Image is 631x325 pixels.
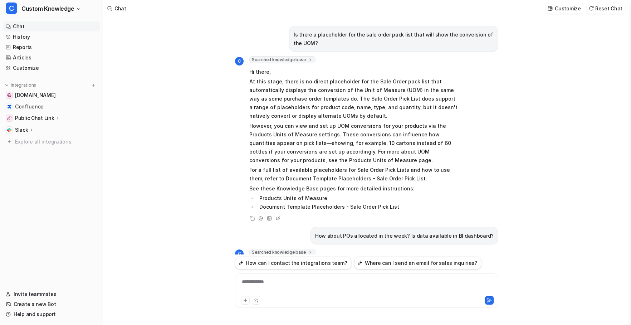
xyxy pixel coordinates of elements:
img: help.cartoncloud.com [7,93,11,97]
a: Customize [3,63,100,73]
p: Hi there, [249,68,459,76]
img: menu_add.svg [91,83,96,88]
img: Public Chat Link [7,116,11,120]
img: explore all integrations [6,138,13,145]
img: customize [548,6,553,11]
button: Customize [546,3,583,14]
span: C [6,3,17,14]
button: Where can I send an email for sales inquiries? [354,257,481,269]
p: At this stage, there is no direct placeholder for the Sale Order pack list that automatically dis... [249,77,459,120]
button: Reset Chat [587,3,625,14]
span: C [235,57,244,66]
span: [DOMAIN_NAME] [15,92,55,99]
img: expand menu [4,83,9,88]
a: Help and support [3,309,100,319]
span: Explore all integrations [15,136,97,147]
img: Confluence [7,105,11,109]
a: ConfluenceConfluence [3,102,100,112]
p: How about POs allocated in the week? Is data available in BI dashboard? [315,232,494,240]
a: Chat [3,21,100,31]
a: Reports [3,42,100,52]
span: Searched knowledge base [249,249,315,256]
span: C [235,249,244,258]
p: Integrations [11,82,36,88]
span: Custom Knowledge [21,4,74,14]
a: Invite teammates [3,289,100,299]
img: Slack [7,128,11,132]
p: Slack [15,126,28,134]
button: How can I contact the integrations team? [235,257,351,269]
a: Create a new Bot [3,299,100,309]
div: Chat [114,5,126,12]
p: See these Knowledge Base pages for more detailed instructions: [249,184,459,193]
li: Document Template Placeholders - Sale Order Pick List [257,203,459,211]
span: Confluence [15,103,44,110]
p: Public Chat Link [15,115,54,122]
p: For a full list of available placeholders for Sale Order Pick Lists and how to use them, refer to... [249,166,459,183]
a: Explore all integrations [3,137,100,147]
li: Products Units of Measure [257,194,459,203]
button: Integrations [3,82,38,89]
a: History [3,32,100,42]
a: Articles [3,53,100,63]
span: Searched knowledge base [249,56,315,63]
a: help.cartoncloud.com[DOMAIN_NAME] [3,90,100,100]
p: Customize [555,5,581,12]
img: reset [589,6,594,11]
p: Is there a placeholder for the sale order pack list that will show the conversion of the UOM? [294,30,494,48]
p: However, you can view and set up UOM conversions for your products via the Products Units of Meas... [249,122,459,165]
